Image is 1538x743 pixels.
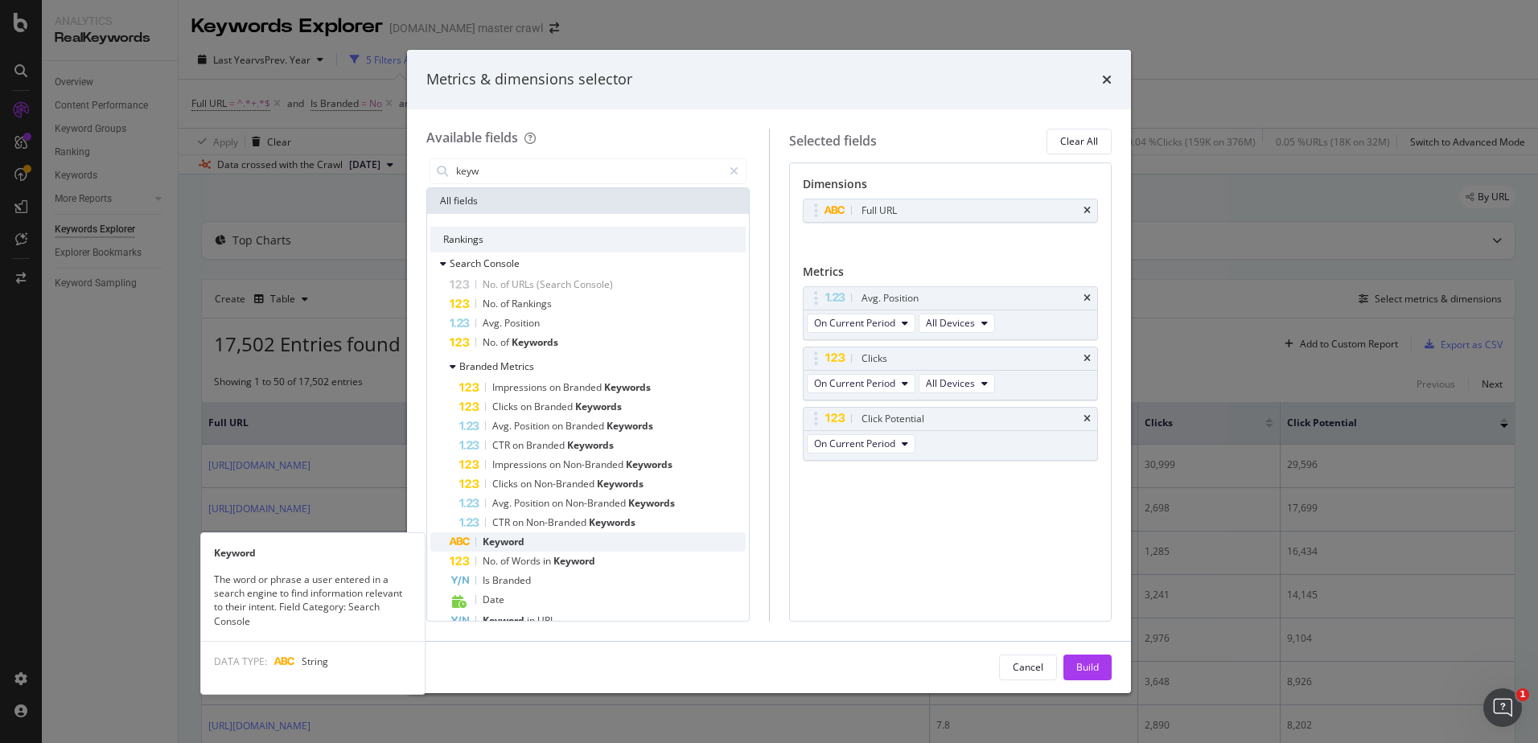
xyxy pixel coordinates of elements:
[483,593,504,606] span: Date
[534,477,597,491] span: Non-Branded
[427,188,749,214] div: All fields
[483,535,524,548] span: Keyword
[919,374,995,393] button: All Devices
[1076,660,1099,674] div: Build
[807,434,915,454] button: On Current Period
[803,264,1099,286] div: Metrics
[459,359,500,373] span: Branded
[492,400,520,413] span: Clicks
[500,554,512,568] span: of
[1084,206,1091,216] div: times
[919,314,995,333] button: All Devices
[426,129,518,146] div: Available fields
[814,316,895,330] span: On Current Period
[512,277,537,291] span: URLs
[534,400,575,413] span: Branded
[803,176,1099,199] div: Dimensions
[607,419,653,433] span: Keywords
[500,335,512,349] span: of
[1047,129,1112,154] button: Clear All
[1013,660,1043,674] div: Cancel
[567,438,614,452] span: Keywords
[553,554,595,568] span: Keyword
[520,477,534,491] span: on
[504,316,540,330] span: Position
[563,458,626,471] span: Non-Branded
[803,286,1099,340] div: Avg. PositiontimesOn Current PeriodAll Devices
[862,290,919,306] div: Avg. Position
[483,614,527,627] span: Keyword
[492,380,549,394] span: Impressions
[483,316,504,330] span: Avg.
[201,573,425,628] div: The word or phrase a user entered in a search engine to find information relevant to their intent...
[789,132,877,150] div: Selected fields
[1102,69,1112,90] div: times
[514,496,552,510] span: Position
[1084,354,1091,363] div: times
[492,458,549,471] span: Impressions
[552,419,565,433] span: on
[1483,688,1522,727] iframe: Intercom live chat
[512,515,526,529] span: on
[483,277,500,291] span: No.
[862,203,897,219] div: Full URL
[574,277,613,291] span: Console)
[862,411,924,427] div: Click Potential
[626,458,672,471] span: Keywords
[500,359,534,373] span: Metrics
[426,69,632,90] div: Metrics & dimensions selector
[512,438,526,452] span: on
[537,614,555,627] span: URL
[549,458,563,471] span: on
[483,554,500,568] span: No.
[549,380,563,394] span: on
[492,573,531,587] span: Branded
[500,297,512,310] span: of
[492,419,514,433] span: Avg.
[201,546,425,560] div: Keyword
[450,257,483,270] span: Search
[407,50,1131,693] div: modal
[807,374,915,393] button: On Current Period
[1063,655,1112,680] button: Build
[492,477,520,491] span: Clicks
[1060,134,1098,148] div: Clear All
[512,335,558,349] span: Keywords
[565,419,607,433] span: Branded
[803,347,1099,400] div: ClickstimesOn Current PeriodAll Devices
[492,496,514,510] span: Avg.
[926,376,975,390] span: All Devices
[814,437,895,450] span: On Current Period
[483,573,492,587] span: Is
[862,351,887,367] div: Clicks
[483,335,500,349] span: No.
[537,277,574,291] span: (Search
[604,380,651,394] span: Keywords
[483,297,500,310] span: No.
[803,407,1099,461] div: Click PotentialtimesOn Current Period
[552,496,565,510] span: on
[565,496,628,510] span: Non-Branded
[807,314,915,333] button: On Current Period
[1084,294,1091,303] div: times
[628,496,675,510] span: Keywords
[527,614,537,627] span: in
[814,376,895,390] span: On Current Period
[575,400,622,413] span: Keywords
[597,477,644,491] span: Keywords
[526,515,589,529] span: Non-Branded
[926,316,975,330] span: All Devices
[454,159,722,183] input: Search by field name
[526,438,567,452] span: Branded
[803,199,1099,223] div: Full URLtimes
[520,400,534,413] span: on
[492,438,512,452] span: CTR
[512,297,552,310] span: Rankings
[500,277,512,291] span: of
[512,554,543,568] span: Words
[492,515,512,529] span: CTR
[589,515,635,529] span: Keywords
[543,554,553,568] span: in
[514,419,552,433] span: Position
[563,380,604,394] span: Branded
